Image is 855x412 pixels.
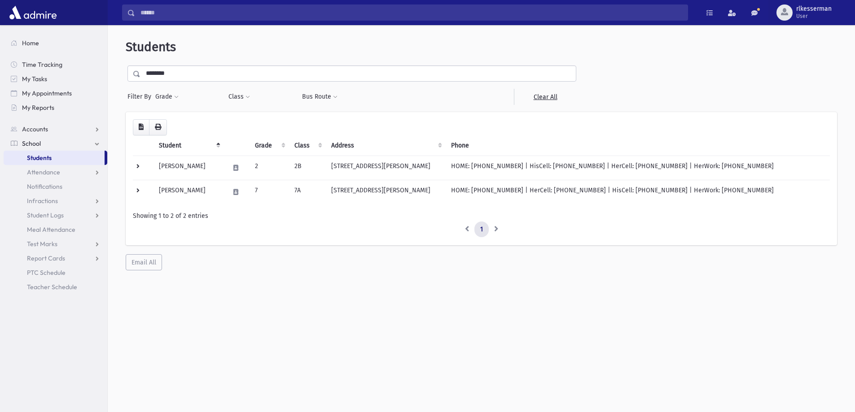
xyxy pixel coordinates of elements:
[446,180,830,204] td: HOME: [PHONE_NUMBER] | HerCell: [PHONE_NUMBER] | HisCell: [PHONE_NUMBER] | HerWork: [PHONE_NUMBER]
[22,61,62,69] span: Time Tracking
[474,221,489,238] a: 1
[4,237,107,251] a: Test Marks
[149,119,167,135] button: Print
[796,13,832,20] span: User
[446,135,830,156] th: Phone
[155,89,179,105] button: Grade
[133,211,830,221] div: Showing 1 to 2 of 2 entries
[22,75,47,83] span: My Tasks
[22,89,72,97] span: My Appointments
[796,5,832,13] span: rlkesserman
[4,265,107,280] a: PTC Schedule
[27,211,64,219] span: Student Logs
[289,156,326,180] td: 2B
[4,194,107,208] a: Infractions
[153,135,224,156] th: Student: activate to sort column descending
[126,39,176,54] span: Students
[22,139,41,147] span: School
[250,180,289,204] td: 7
[22,125,48,133] span: Accounts
[4,122,107,136] a: Accounts
[27,240,57,248] span: Test Marks
[27,226,75,234] span: Meal Attendance
[326,135,446,156] th: Address: activate to sort column ascending
[27,168,60,176] span: Attendance
[4,136,107,151] a: School
[514,89,576,105] a: Clear All
[4,222,107,237] a: Meal Attendance
[4,251,107,265] a: Report Cards
[27,269,66,277] span: PTC Schedule
[153,180,224,204] td: [PERSON_NAME]
[27,154,52,162] span: Students
[27,254,65,262] span: Report Cards
[27,283,77,291] span: Teacher Schedule
[22,39,39,47] span: Home
[22,104,54,112] span: My Reports
[289,135,326,156] th: Class: activate to sort column ascending
[4,179,107,194] a: Notifications
[4,208,107,222] a: Student Logs
[153,156,224,180] td: [PERSON_NAME]
[27,197,58,205] span: Infractions
[289,180,326,204] td: 7A
[7,4,59,22] img: AdmirePro
[326,180,446,204] td: [STREET_ADDRESS][PERSON_NAME]
[4,36,107,50] a: Home
[27,182,62,191] span: Notifications
[135,4,688,21] input: Search
[302,89,338,105] button: Bus Route
[127,92,155,101] span: Filter By
[228,89,250,105] button: Class
[250,156,289,180] td: 2
[4,165,107,179] a: Attendance
[250,135,289,156] th: Grade: activate to sort column ascending
[4,72,107,86] a: My Tasks
[4,100,107,115] a: My Reports
[4,86,107,100] a: My Appointments
[126,254,162,270] button: Email All
[4,280,107,294] a: Teacher Schedule
[4,151,105,165] a: Students
[4,57,107,72] a: Time Tracking
[133,119,149,135] button: CSV
[446,156,830,180] td: HOME: [PHONE_NUMBER] | HisCell: [PHONE_NUMBER] | HerCell: [PHONE_NUMBER] | HerWork: [PHONE_NUMBER]
[326,156,446,180] td: [STREET_ADDRESS][PERSON_NAME]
